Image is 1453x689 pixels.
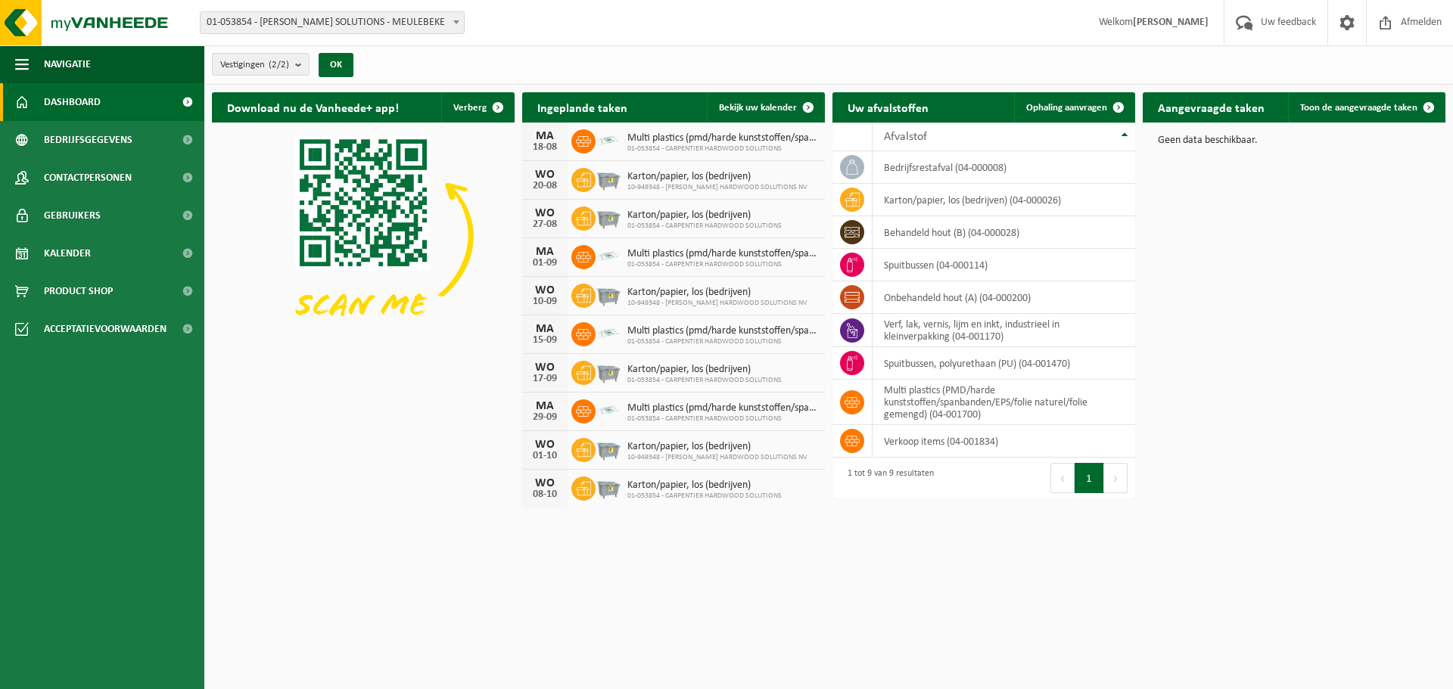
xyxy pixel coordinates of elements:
td: verkoop items (04-001834) [873,425,1135,458]
span: 10-949348 - [PERSON_NAME] HARDWOOD SOLUTIONS NV [627,183,807,192]
button: OK [319,53,353,77]
p: Geen data beschikbaar. [1158,135,1430,146]
div: 18-08 [530,142,560,153]
span: Multi plastics (pmd/harde kunststoffen/spanbanden/eps/folie naturel/folie gemeng... [627,325,817,337]
div: 01-09 [530,258,560,268]
a: Bekijk uw kalender [707,92,823,123]
div: 17-09 [530,374,560,384]
img: WB-2500-GAL-GY-01 [596,281,621,307]
img: WB-2500-GAL-GY-01 [596,474,621,500]
span: Navigatie [44,45,91,83]
h2: Uw afvalstoffen [832,92,944,122]
div: 08-10 [530,489,560,500]
h2: Ingeplande taken [522,92,642,122]
div: 01-10 [530,451,560,461]
h2: Aangevraagde taken [1143,92,1280,122]
div: 15-09 [530,335,560,346]
span: Afvalstof [884,131,927,143]
span: Kalender [44,234,91,272]
span: Verberg [453,103,487,113]
span: Karton/papier, los (bedrijven) [627,364,782,376]
span: 01-053854 - CARPENTIER HARDWOOD SOLUTIONS [627,144,817,154]
span: Ophaling aanvragen [1026,103,1107,113]
span: Product Shop [44,272,113,310]
div: WO [530,169,560,181]
td: onbehandeld hout (A) (04-000200) [873,281,1135,314]
span: Multi plastics (pmd/harde kunststoffen/spanbanden/eps/folie naturel/folie gemeng... [627,402,817,414]
span: Karton/papier, los (bedrijven) [627,441,807,453]
button: 1 [1075,463,1104,493]
span: Multi plastics (pmd/harde kunststoffen/spanbanden/eps/folie naturel/folie gemeng... [627,248,817,260]
div: 1 tot 9 van 9 resultaten [840,461,934,495]
span: Vestigingen [220,54,289,76]
button: Vestigingen(2/2) [212,53,310,76]
div: 29-09 [530,412,560,423]
span: Multi plastics (pmd/harde kunststoffen/spanbanden/eps/folie naturel/folie gemeng... [627,132,817,144]
span: Dashboard [44,83,101,121]
img: WB-2500-GAL-GY-01 [596,166,621,191]
span: Contactpersonen [44,159,132,197]
span: 01-053854 - CARPENTIER HARDWOOD SOLUTIONS [627,260,817,269]
div: WO [530,477,560,489]
span: 01-053854 - CARPENTIER HARDWOOD SOLUTIONS - MEULEBEKE [200,11,465,34]
div: MA [530,323,560,335]
span: Gebruikers [44,197,101,234]
span: 01-053854 - CARPENTIER HARDWOOD SOLUTIONS [627,492,782,501]
span: Karton/papier, los (bedrijven) [627,287,807,299]
a: Ophaling aanvragen [1014,92,1134,123]
div: MA [530,400,560,412]
img: LP-SK-00500-LPE-16 [596,127,621,153]
span: Karton/papier, los (bedrijven) [627,480,782,492]
span: 01-053854 - CARPENTIER HARDWOOD SOLUTIONS [627,376,782,385]
div: WO [530,439,560,451]
span: 01-053854 - CARPENTIER HARDWOOD SOLUTIONS [627,222,782,231]
span: 01-053854 - CARPENTIER HARDWOOD SOLUTIONS [627,337,817,346]
img: LP-SK-00500-LPE-16 [596,397,621,423]
span: Karton/papier, los (bedrijven) [627,171,807,183]
span: Bedrijfsgegevens [44,121,132,159]
td: spuitbussen (04-000114) [873,249,1135,281]
div: WO [530,207,560,219]
div: WO [530,362,560,374]
h2: Download nu de Vanheede+ app! [212,92,414,122]
div: MA [530,246,560,258]
span: Karton/papier, los (bedrijven) [627,209,782,222]
td: spuitbussen, polyurethaan (PU) (04-001470) [873,347,1135,380]
img: WB-2500-GAL-GY-01 [596,436,621,461]
div: MA [530,130,560,142]
img: WB-2500-GAL-GY-01 [596,358,621,384]
div: WO [530,284,560,296]
span: 10-949348 - [PERSON_NAME] HARDWOOD SOLUTIONS NV [627,453,807,462]
div: 27-08 [530,219,560,230]
button: Verberg [441,92,513,123]
img: LP-SK-00500-LPE-16 [596,243,621,268]
img: Download de VHEPlus App [212,123,515,349]
strong: [PERSON_NAME] [1133,17,1209,28]
div: 10-09 [530,296,560,307]
img: WB-2500-GAL-GY-01 [596,204,621,230]
span: Bekijk uw kalender [719,103,797,113]
img: LP-SK-00500-LPE-16 [596,320,621,346]
span: Acceptatievoorwaarden [44,310,166,348]
span: Toon de aangevraagde taken [1300,103,1417,113]
a: Toon de aangevraagde taken [1288,92,1444,123]
span: 01-053854 - CARPENTIER HARDWOOD SOLUTIONS [627,414,817,424]
button: Previous [1050,463,1075,493]
td: bedrijfsrestafval (04-000008) [873,151,1135,184]
td: multi plastics (PMD/harde kunststoffen/spanbanden/EPS/folie naturel/folie gemengd) (04-001700) [873,380,1135,425]
span: 10-949348 - [PERSON_NAME] HARDWOOD SOLUTIONS NV [627,299,807,308]
count: (2/2) [269,60,289,70]
td: karton/papier, los (bedrijven) (04-000026) [873,184,1135,216]
span: 01-053854 - CARPENTIER HARDWOOD SOLUTIONS - MEULEBEKE [201,12,464,33]
td: verf, lak, vernis, lijm en inkt, industrieel in kleinverpakking (04-001170) [873,314,1135,347]
div: 20-08 [530,181,560,191]
button: Next [1104,463,1128,493]
td: behandeld hout (B) (04-000028) [873,216,1135,249]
